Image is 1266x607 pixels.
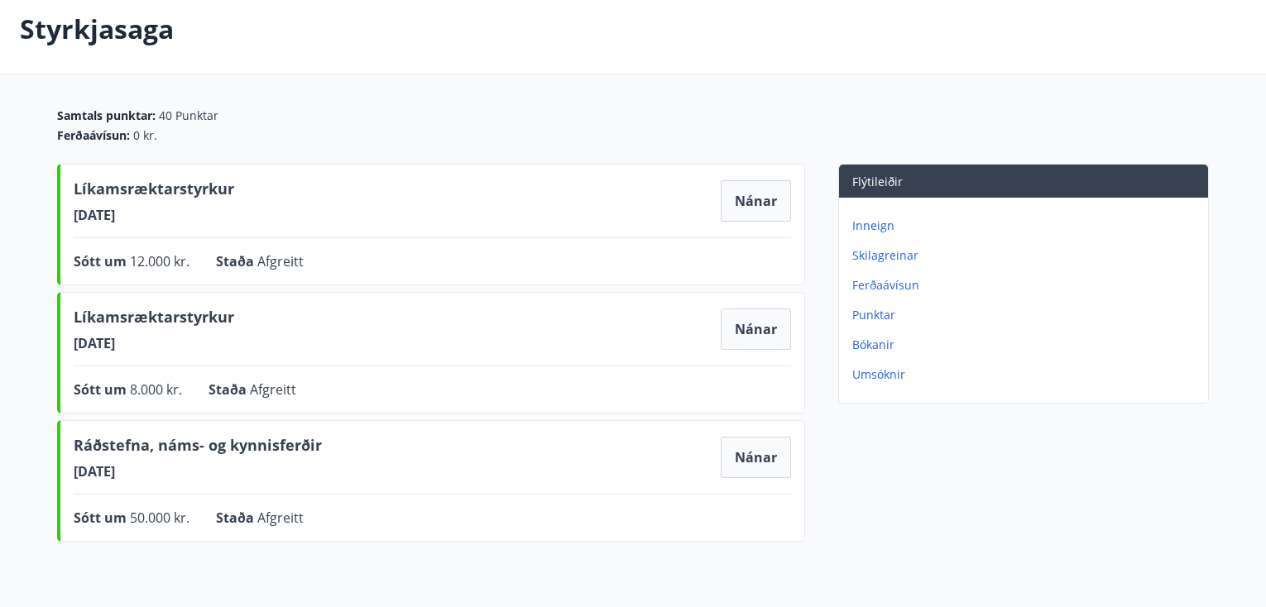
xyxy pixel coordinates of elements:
span: Staða [216,509,257,527]
span: Líkamsræktarstyrkur [74,178,234,206]
span: Ferðaávísun : [57,127,130,144]
span: Sótt um [74,380,130,399]
span: Líkamsræktarstyrkur [74,306,234,334]
p: Styrkjasaga [20,11,174,47]
span: 50.000 kr. [130,509,189,527]
span: Afgreitt [257,509,304,527]
span: 12.000 kr. [130,252,189,270]
span: 40 Punktar [159,108,218,124]
span: Ráðstefna, náms- og kynnisferðir [74,434,322,462]
span: Sótt um [74,509,130,527]
p: Punktar [852,307,1201,323]
button: Nánar [721,437,791,478]
span: Afgreitt [257,252,304,270]
p: Umsóknir [852,366,1201,383]
span: Afgreitt [250,380,296,399]
span: Staða [209,380,250,399]
p: Ferðaávísun [852,277,1201,294]
span: Staða [216,252,257,270]
span: [DATE] [74,206,234,224]
p: Skilagreinar [852,247,1201,264]
span: [DATE] [74,462,322,480]
span: Sótt um [74,252,130,270]
button: Nánar [721,308,791,350]
p: Bókanir [852,337,1201,353]
span: Flýtileiðir [852,174,903,189]
span: 8.000 kr. [130,380,182,399]
p: Inneign [852,217,1201,234]
span: Samtals punktar : [57,108,156,124]
span: 0 kr. [133,127,157,144]
span: [DATE] [74,334,234,352]
button: Nánar [721,180,791,222]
